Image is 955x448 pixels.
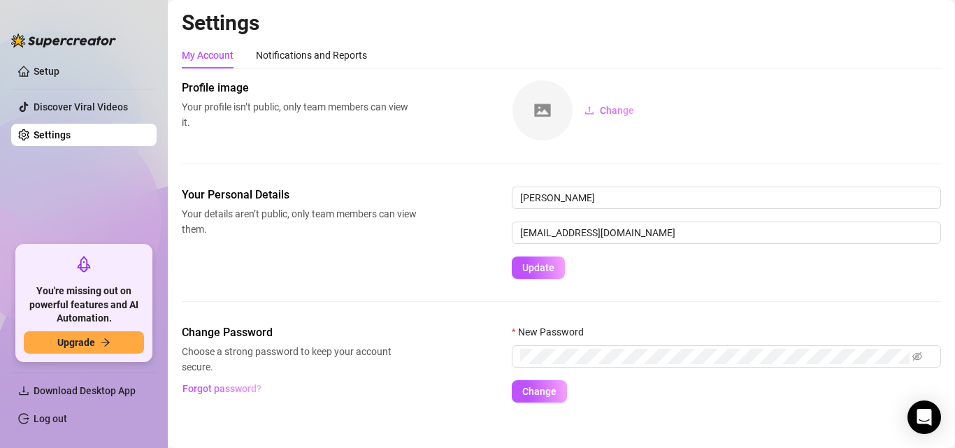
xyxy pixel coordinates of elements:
span: arrow-right [101,338,110,347]
span: Change [522,386,557,397]
a: Settings [34,129,71,140]
div: My Account [182,48,234,63]
a: Discover Viral Videos [34,101,128,113]
button: Forgot password? [182,377,261,400]
a: Setup [34,66,59,77]
button: Change [573,99,645,122]
span: Update [522,262,554,273]
span: Change Password [182,324,417,341]
div: Notifications and Reports [256,48,367,63]
h2: Settings [182,10,941,36]
label: New Password [512,324,593,340]
span: rocket [76,256,92,273]
span: You're missing out on powerful features and AI Automation. [24,284,144,326]
button: Update [512,256,565,279]
span: Change [600,105,634,116]
input: Enter new email [512,222,941,244]
span: eye-invisible [912,352,922,361]
span: Your profile isn’t public, only team members can view it. [182,99,417,130]
span: Upgrade [57,337,95,348]
a: Log out [34,413,67,424]
span: Profile image [182,80,417,96]
span: download [18,385,29,396]
span: Download Desktop App [34,385,136,396]
input: New Password [520,349,910,364]
span: Forgot password? [182,383,261,394]
div: Open Intercom Messenger [907,400,941,434]
span: Your details aren’t public, only team members can view them. [182,206,417,237]
button: Upgradearrow-right [24,331,144,354]
span: upload [584,106,594,115]
span: Choose a strong password to keep your account secure. [182,344,417,375]
span: Your Personal Details [182,187,417,203]
button: Change [512,380,567,403]
img: square-placeholder.png [512,80,573,140]
img: logo-BBDzfeDw.svg [11,34,116,48]
input: Enter name [512,187,941,209]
